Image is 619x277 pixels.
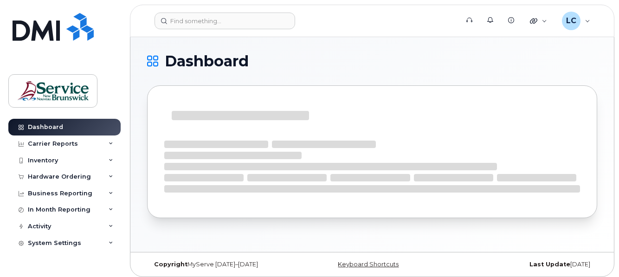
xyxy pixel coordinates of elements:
span: Dashboard [165,54,249,68]
strong: Copyright [154,261,187,268]
div: MyServe [DATE]–[DATE] [147,261,297,268]
a: Keyboard Shortcuts [338,261,399,268]
strong: Last Update [529,261,570,268]
div: [DATE] [447,261,597,268]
